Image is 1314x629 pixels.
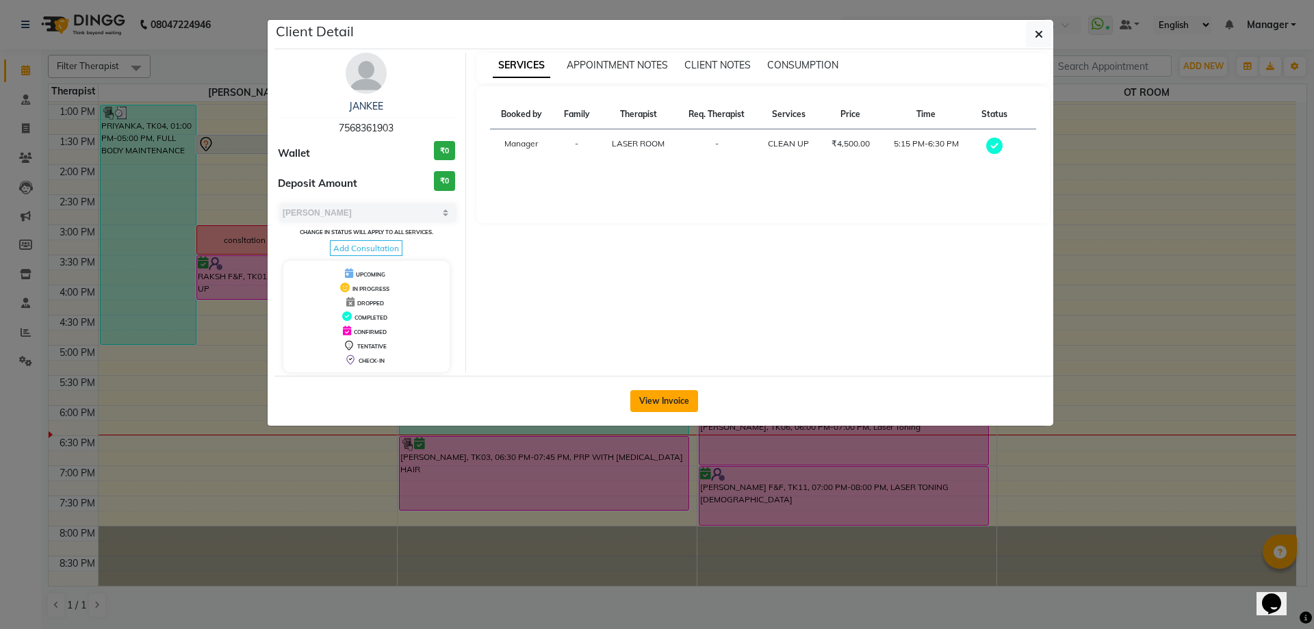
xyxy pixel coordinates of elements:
span: IN PROGRESS [352,285,389,292]
span: Add Consultation [330,240,402,256]
button: View Invoice [630,390,698,412]
th: Price [821,100,881,129]
span: 7568361903 [339,122,394,134]
div: ₹4,500.00 [829,138,873,150]
span: TENTATIVE [357,343,387,350]
span: COMPLETED [355,314,387,321]
h5: Client Detail [276,21,354,42]
h3: ₹0 [434,171,455,191]
small: Change in status will apply to all services. [300,229,433,235]
img: avatar [346,53,387,94]
span: SERVICES [493,53,550,78]
span: UPCOMING [356,271,385,278]
td: - [677,129,757,164]
th: Services [757,100,821,129]
th: Req. Therapist [677,100,757,129]
span: APPOINTMENT NOTES [567,59,668,71]
th: Time [881,100,971,129]
a: JANKEE [349,100,383,112]
span: CONFIRMED [354,329,387,335]
td: Manager [490,129,554,164]
td: - [553,129,600,164]
div: CLEAN UP [765,138,812,150]
th: Therapist [600,100,677,129]
h3: ₹0 [434,141,455,161]
span: CONSUMPTION [767,59,838,71]
th: Family [553,100,600,129]
iframe: chat widget [1257,574,1300,615]
span: Deposit Amount [278,176,357,192]
span: CLIENT NOTES [684,59,751,71]
td: 5:15 PM-6:30 PM [881,129,971,164]
span: LASER ROOM [612,138,665,149]
span: CHECK-IN [359,357,385,364]
th: Booked by [490,100,554,129]
span: DROPPED [357,300,384,307]
span: Wallet [278,146,310,162]
th: Status [971,100,1018,129]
